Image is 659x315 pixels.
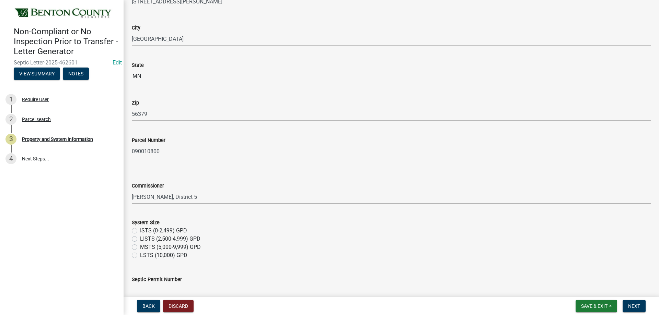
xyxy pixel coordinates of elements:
[581,303,608,309] span: Save & Exit
[140,251,187,259] label: LSTS (10,000) GPD
[14,68,60,80] button: View Summary
[22,117,51,122] div: Parcel search
[137,300,160,312] button: Back
[22,137,93,142] div: Property and System Information
[132,101,139,106] label: Zip
[5,153,16,164] div: 4
[628,303,640,309] span: Next
[132,138,165,143] label: Parcel Number
[14,7,113,20] img: Benton County, Minnesota
[140,243,201,251] label: MSTS (5,000-9,999) GPD
[132,63,144,68] label: State
[132,184,164,189] label: Commissioner
[63,68,89,80] button: Notes
[623,300,646,312] button: Next
[14,71,60,77] wm-modal-confirm: Summary
[142,303,155,309] span: Back
[5,94,16,105] div: 1
[140,235,200,243] label: LISTS (2,500-4,999) GPD
[22,97,49,102] div: Require User
[5,134,16,145] div: 3
[14,27,118,56] h4: Non-Compliant or No Inspection Prior to Transfer - Letter Generator
[5,114,16,125] div: 2
[163,300,194,312] button: Discard
[132,26,140,31] label: City
[14,59,110,66] span: Septic Letter-2025-462601
[132,277,182,282] label: Septic Permit Number
[140,227,187,235] label: ISTS (0-2,499) GPD
[113,59,122,66] wm-modal-confirm: Edit Application Number
[576,300,617,312] button: Save & Exit
[63,71,89,77] wm-modal-confirm: Notes
[132,220,160,225] label: System Size
[113,59,122,66] a: Edit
